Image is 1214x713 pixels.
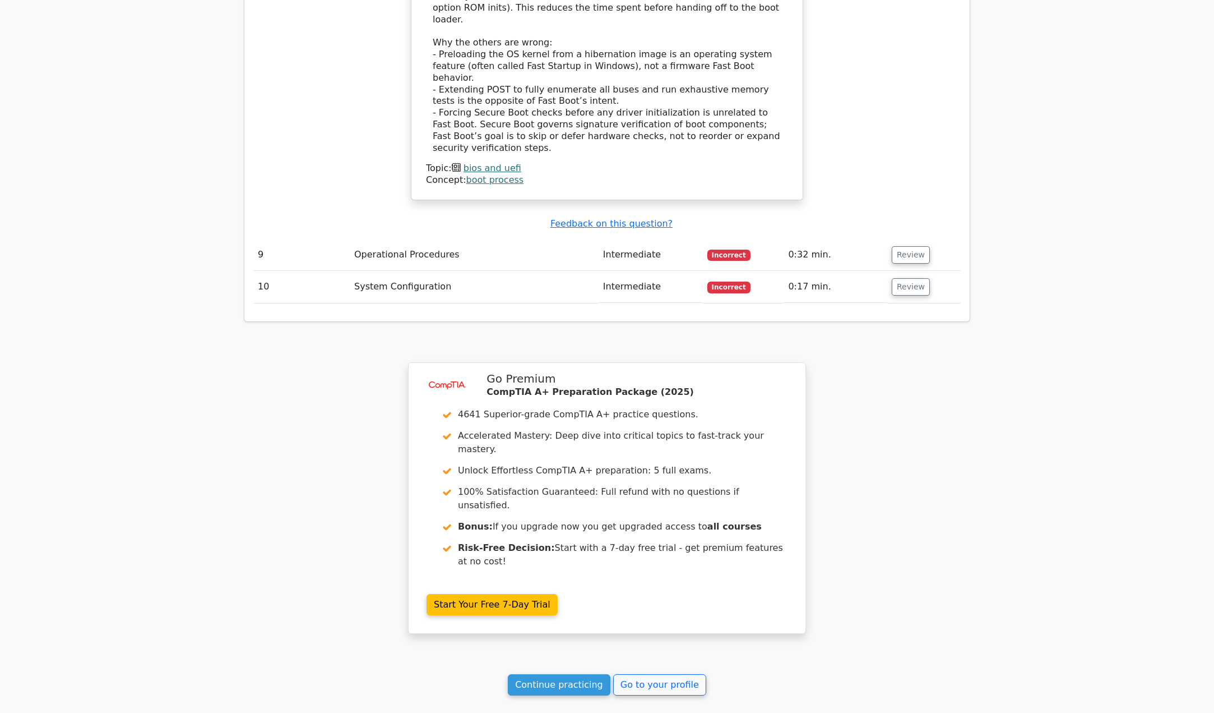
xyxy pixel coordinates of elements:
[426,174,788,186] div: Concept:
[550,218,673,229] a: Feedback on this question?
[613,674,706,696] a: Go to your profile
[426,163,788,174] div: Topic:
[599,239,703,271] td: Intermediate
[784,239,887,271] td: 0:32 min.
[892,278,930,296] button: Review
[464,163,521,173] a: bios and uefi
[350,239,599,271] td: Operational Procedures
[784,271,887,303] td: 0:17 min.
[599,271,703,303] td: Intermediate
[707,250,750,261] span: Incorrect
[892,246,930,264] button: Review
[466,174,524,185] a: boot process
[253,239,350,271] td: 9
[508,674,610,696] a: Continue practicing
[350,271,599,303] td: System Configuration
[253,271,350,303] td: 10
[427,594,558,615] a: Start Your Free 7-Day Trial
[707,282,750,293] span: Incorrect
